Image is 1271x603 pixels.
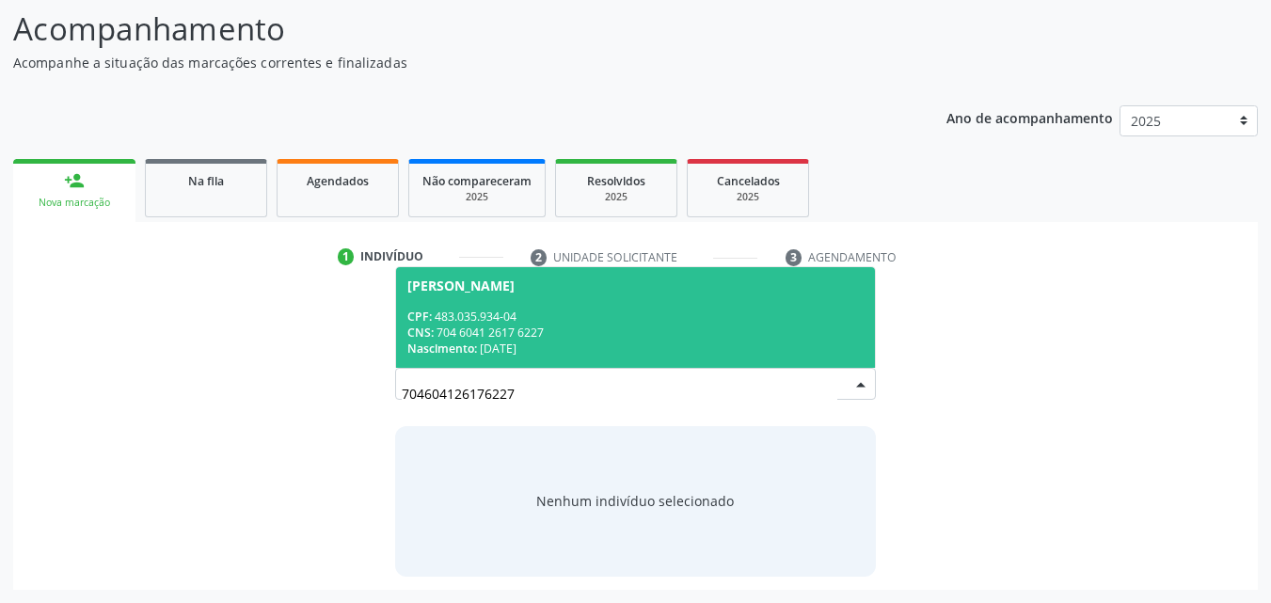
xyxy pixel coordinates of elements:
span: CPF: [407,309,432,325]
input: Busque por nome, CNS ou CPF [402,374,838,412]
div: 704 6041 2617 6227 [407,325,865,341]
span: Não compareceram [422,173,532,189]
span: CNS: [407,325,434,341]
p: Acompanhe a situação das marcações correntes e finalizadas [13,53,884,72]
p: Ano de acompanhamento [946,105,1113,129]
span: Agendados [307,173,369,189]
span: Nascimento: [407,341,477,357]
div: 2025 [701,190,795,204]
div: Nenhum indivíduo selecionado [536,491,734,511]
div: [DATE] [407,341,865,357]
p: Acompanhamento [13,6,884,53]
div: 483.035.934-04 [407,309,865,325]
span: Resolvidos [587,173,645,189]
div: person_add [64,170,85,191]
div: Indivíduo [360,248,423,265]
div: Nova marcação [26,196,122,210]
div: [PERSON_NAME] [407,278,515,294]
span: Na fila [188,173,224,189]
div: 2025 [422,190,532,204]
div: 1 [338,248,355,265]
div: 2025 [569,190,663,204]
span: Cancelados [717,173,780,189]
